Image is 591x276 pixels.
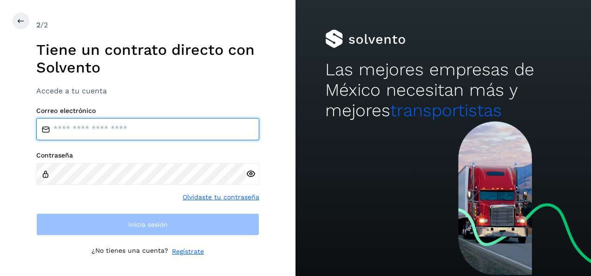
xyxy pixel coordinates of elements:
h2: Las mejores empresas de México necesitan más y mejores [325,59,562,121]
h3: Accede a tu cuenta [36,86,259,95]
a: Olvidaste tu contraseña [183,192,259,202]
label: Correo electrónico [36,107,259,115]
button: Inicia sesión [36,213,259,236]
h1: Tiene un contrato directo con Solvento [36,41,259,77]
span: transportistas [390,100,502,120]
span: Inicia sesión [128,221,168,228]
a: Regístrate [172,247,204,256]
label: Contraseña [36,151,259,159]
p: ¿No tienes una cuenta? [92,247,168,256]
